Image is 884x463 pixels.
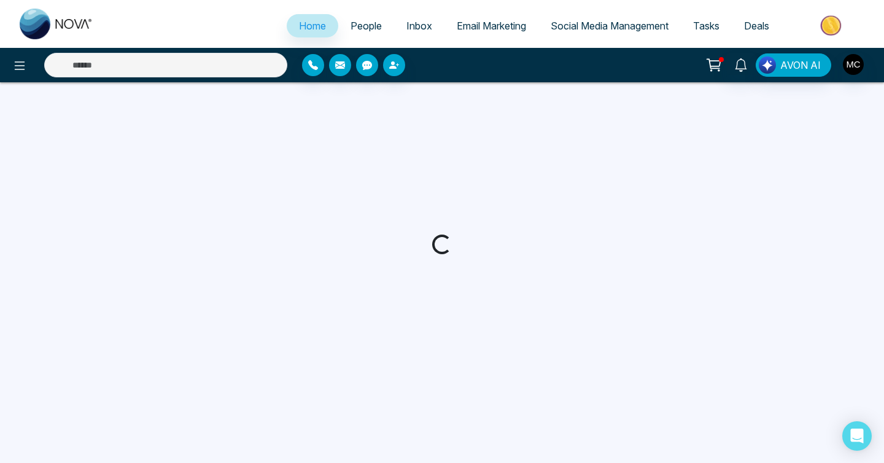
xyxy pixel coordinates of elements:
button: AVON AI [756,53,831,77]
img: User Avatar [843,54,864,75]
a: Home [287,14,338,37]
span: Tasks [693,20,719,32]
span: Deals [744,20,769,32]
a: Social Media Management [538,14,681,37]
a: Email Marketing [444,14,538,37]
a: People [338,14,394,37]
a: Inbox [394,14,444,37]
img: Nova CRM Logo [20,9,93,39]
span: Inbox [406,20,432,32]
div: Open Intercom Messenger [842,421,872,451]
span: Social Media Management [551,20,669,32]
span: Email Marketing [457,20,526,32]
img: Lead Flow [759,56,776,74]
a: Tasks [681,14,732,37]
span: Home [299,20,326,32]
img: Market-place.gif [788,12,877,39]
a: Deals [732,14,781,37]
span: People [351,20,382,32]
span: AVON AI [780,58,821,72]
